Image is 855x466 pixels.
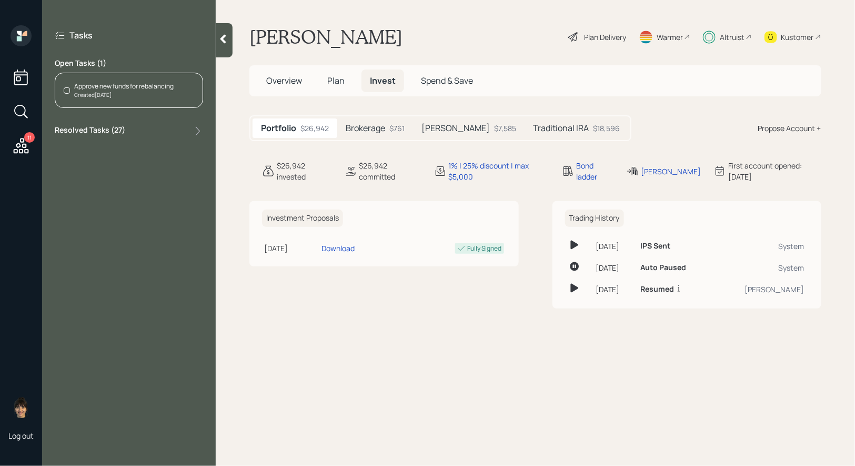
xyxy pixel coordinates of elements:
[321,243,355,254] div: Download
[346,123,385,133] h5: Brokerage
[593,123,620,134] div: $18,596
[24,132,35,143] div: 11
[261,123,296,133] h5: Portfolio
[717,262,804,273] div: System
[494,123,516,134] div: $7,585
[758,123,821,134] div: Propose Account +
[300,123,329,134] div: $26,942
[717,284,804,295] div: [PERSON_NAME]
[717,241,804,252] div: System
[55,125,125,137] label: Resolved Tasks ( 27 )
[69,29,93,41] label: Tasks
[359,160,421,182] div: $26,942 committed
[449,160,549,182] div: 1% | 25% discount | max $5,000
[728,160,821,182] div: First account opened: [DATE]
[468,244,502,253] div: Fully Signed
[596,241,632,252] div: [DATE]
[74,82,174,91] div: Approve new funds for rebalancing
[327,75,345,86] span: Plan
[577,160,614,182] div: Bond ladder
[264,243,317,254] div: [DATE]
[641,242,671,251] h6: IPS Sent
[584,32,626,43] div: Plan Delivery
[657,32,683,43] div: Warmer
[8,431,34,441] div: Log out
[641,285,675,294] h6: Resumed
[389,123,405,134] div: $761
[262,210,343,227] h6: Investment Proposals
[596,262,632,273] div: [DATE]
[55,58,203,68] label: Open Tasks ( 1 )
[596,284,632,295] div: [DATE]
[370,75,396,86] span: Invest
[421,75,473,86] span: Spend & Save
[781,32,814,43] div: Kustomer
[74,91,174,99] div: Created [DATE]
[720,32,745,43] div: Altruist
[11,397,32,418] img: treva-nostdahl-headshot.png
[641,166,701,177] div: [PERSON_NAME]
[277,160,332,182] div: $26,942 invested
[266,75,302,86] span: Overview
[249,25,403,48] h1: [PERSON_NAME]
[565,210,624,227] h6: Trading History
[641,263,687,272] h6: Auto Paused
[533,123,589,133] h5: Traditional IRA
[421,123,490,133] h5: [PERSON_NAME]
